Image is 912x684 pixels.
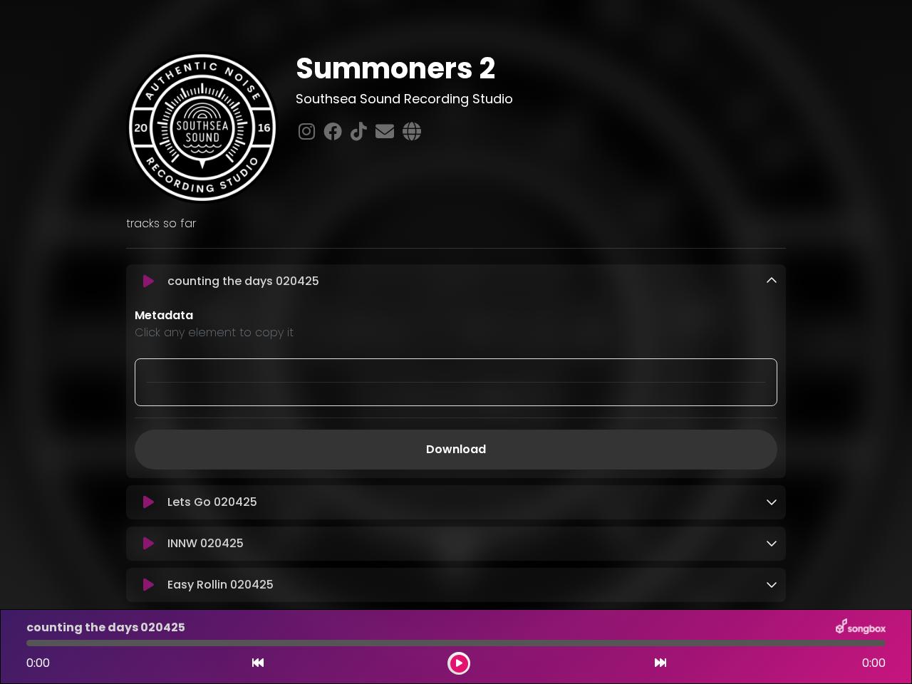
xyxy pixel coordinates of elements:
p: INNW 020425 [167,535,244,552]
span: 0:00 [862,655,886,672]
span: 0:00 [26,655,50,671]
p: Easy Rollin 020425 [167,576,274,594]
img: songbox-logo-white.png [836,618,886,637]
p: counting the days 020425 [26,619,185,636]
p: Lets Go 020425 [167,494,257,511]
a: Download [135,430,777,470]
p: Click any element to copy it [135,324,777,341]
p: tracks so far [126,215,786,232]
h3: Southsea Sound Recording Studio [296,91,787,107]
h1: Summoners 2 [296,51,787,85]
p: counting the days 020425 [167,273,319,290]
p: Metadata [135,307,777,324]
img: Sqix3KgTCSFekl421UP5 [126,51,279,204]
